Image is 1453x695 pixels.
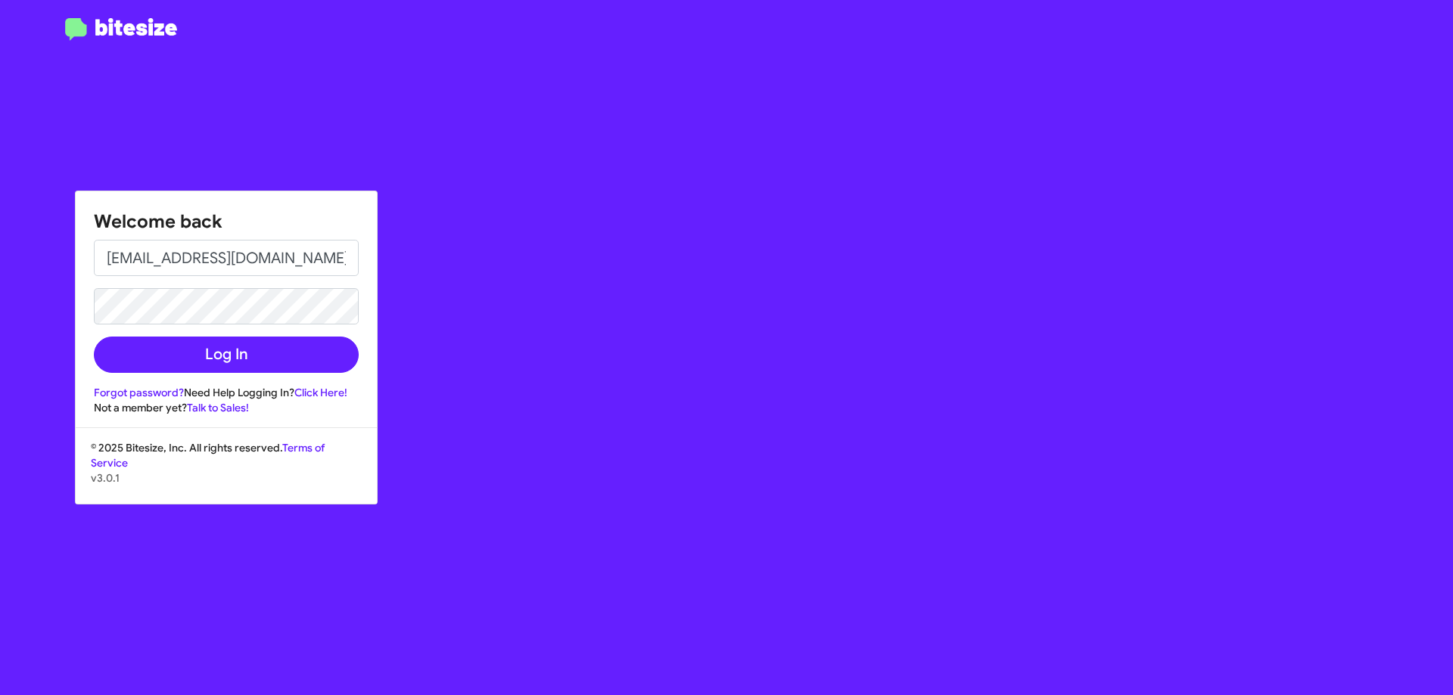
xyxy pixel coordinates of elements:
[94,385,359,400] div: Need Help Logging In?
[294,386,347,399] a: Click Here!
[187,401,249,414] a: Talk to Sales!
[94,240,359,276] input: Email address
[94,209,359,234] h1: Welcome back
[76,440,377,504] div: © 2025 Bitesize, Inc. All rights reserved.
[94,386,184,399] a: Forgot password?
[94,400,359,415] div: Not a member yet?
[94,337,359,373] button: Log In
[91,470,362,486] p: v3.0.1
